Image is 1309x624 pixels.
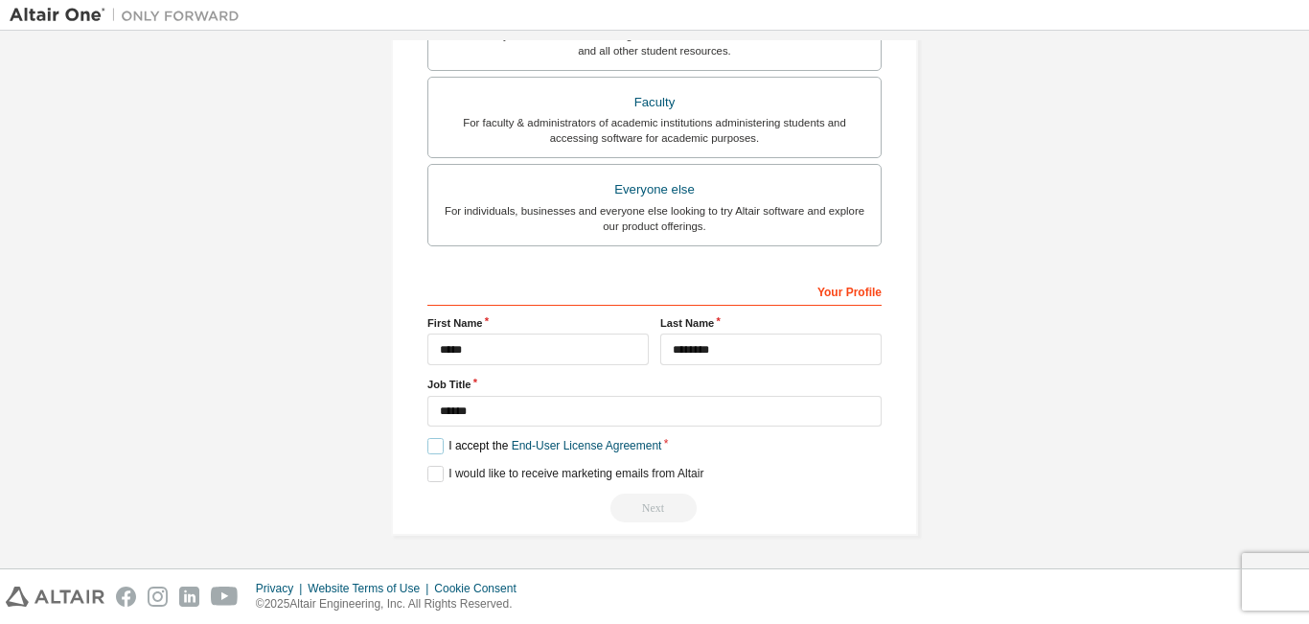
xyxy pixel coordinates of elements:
a: End-User License Agreement [512,439,662,452]
div: Privacy [256,581,308,596]
div: For currently enrolled students looking to access the free Altair Student Edition bundle and all ... [440,28,869,58]
img: Altair One [10,6,249,25]
div: Read and acccept EULA to continue [427,494,882,522]
div: Your Profile [427,275,882,306]
div: For faculty & administrators of academic institutions administering students and accessing softwa... [440,115,869,146]
label: I would like to receive marketing emails from Altair [427,466,703,482]
div: Everyone else [440,176,869,203]
img: instagram.svg [148,587,168,607]
label: Last Name [660,315,882,331]
p: © 2025 Altair Engineering, Inc. All Rights Reserved. [256,596,528,612]
div: Faculty [440,89,869,116]
div: For individuals, businesses and everyone else looking to try Altair software and explore our prod... [440,203,869,234]
img: facebook.svg [116,587,136,607]
img: altair_logo.svg [6,587,104,607]
label: I accept the [427,438,661,454]
div: Cookie Consent [434,581,527,596]
img: youtube.svg [211,587,239,607]
label: Job Title [427,377,882,392]
div: Website Terms of Use [308,581,434,596]
label: First Name [427,315,649,331]
img: linkedin.svg [179,587,199,607]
